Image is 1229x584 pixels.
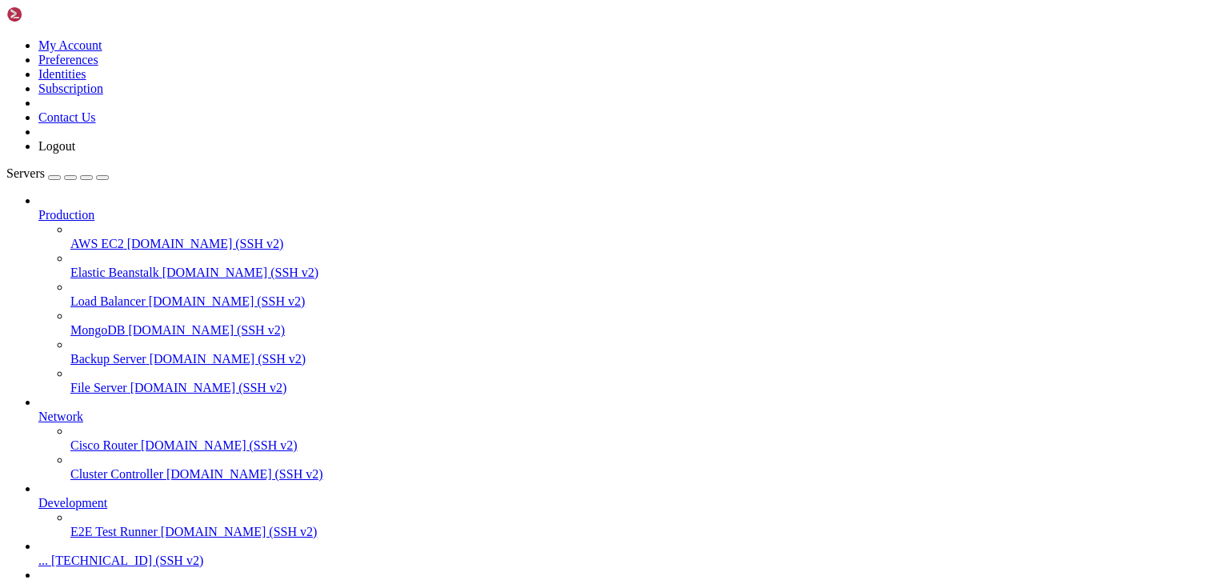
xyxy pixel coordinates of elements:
[70,352,146,366] span: Backup Server
[70,338,1223,366] li: Backup Server [DOMAIN_NAME] (SSH v2)
[166,467,323,481] span: [DOMAIN_NAME] (SSH v2)
[70,525,158,538] span: E2E Test Runner
[70,352,1223,366] a: Backup Server [DOMAIN_NAME] (SSH v2)
[70,525,1223,539] a: E2E Test Runner [DOMAIN_NAME] (SSH v2)
[161,525,318,538] span: [DOMAIN_NAME] (SSH v2)
[38,38,102,52] a: My Account
[70,467,163,481] span: Cluster Controller
[38,395,1223,482] li: Network
[70,467,1223,482] a: Cluster Controller [DOMAIN_NAME] (SSH v2)
[70,438,138,452] span: Cisco Router
[38,139,75,153] a: Logout
[38,208,94,222] span: Production
[150,352,306,366] span: [DOMAIN_NAME] (SSH v2)
[141,438,298,452] span: [DOMAIN_NAME] (SSH v2)
[70,237,124,250] span: AWS EC2
[70,251,1223,280] li: Elastic Beanstalk [DOMAIN_NAME] (SSH v2)
[51,554,203,567] span: [TECHNICAL_ID] (SSH v2)
[70,323,125,337] span: MongoDB
[38,554,1223,568] a: ... [TECHNICAL_ID] (SSH v2)
[70,294,1223,309] a: Load Balancer [DOMAIN_NAME] (SSH v2)
[70,222,1223,251] li: AWS EC2 [DOMAIN_NAME] (SSH v2)
[6,166,109,180] a: Servers
[70,237,1223,251] a: AWS EC2 [DOMAIN_NAME] (SSH v2)
[127,237,284,250] span: [DOMAIN_NAME] (SSH v2)
[70,266,159,279] span: Elastic Beanstalk
[70,453,1223,482] li: Cluster Controller [DOMAIN_NAME] (SSH v2)
[38,496,107,510] span: Development
[38,82,103,95] a: Subscription
[6,6,98,22] img: Shellngn
[38,539,1223,568] li: ... [TECHNICAL_ID] (SSH v2)
[70,381,127,394] span: File Server
[38,110,96,124] a: Contact Us
[38,53,98,66] a: Preferences
[149,294,306,308] span: [DOMAIN_NAME] (SSH v2)
[70,438,1223,453] a: Cisco Router [DOMAIN_NAME] (SSH v2)
[70,323,1223,338] a: MongoDB [DOMAIN_NAME] (SSH v2)
[38,410,1223,424] a: Network
[70,366,1223,395] li: File Server [DOMAIN_NAME] (SSH v2)
[6,166,45,180] span: Servers
[70,266,1223,280] a: Elastic Beanstalk [DOMAIN_NAME] (SSH v2)
[130,381,287,394] span: [DOMAIN_NAME] (SSH v2)
[38,496,1223,510] a: Development
[70,381,1223,395] a: File Server [DOMAIN_NAME] (SSH v2)
[38,208,1223,222] a: Production
[70,280,1223,309] li: Load Balancer [DOMAIN_NAME] (SSH v2)
[38,554,48,567] span: ...
[70,309,1223,338] li: MongoDB [DOMAIN_NAME] (SSH v2)
[70,294,146,308] span: Load Balancer
[38,482,1223,539] li: Development
[38,194,1223,395] li: Production
[70,424,1223,453] li: Cisco Router [DOMAIN_NAME] (SSH v2)
[38,410,83,423] span: Network
[162,266,319,279] span: [DOMAIN_NAME] (SSH v2)
[128,323,285,337] span: [DOMAIN_NAME] (SSH v2)
[70,510,1223,539] li: E2E Test Runner [DOMAIN_NAME] (SSH v2)
[38,67,86,81] a: Identities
